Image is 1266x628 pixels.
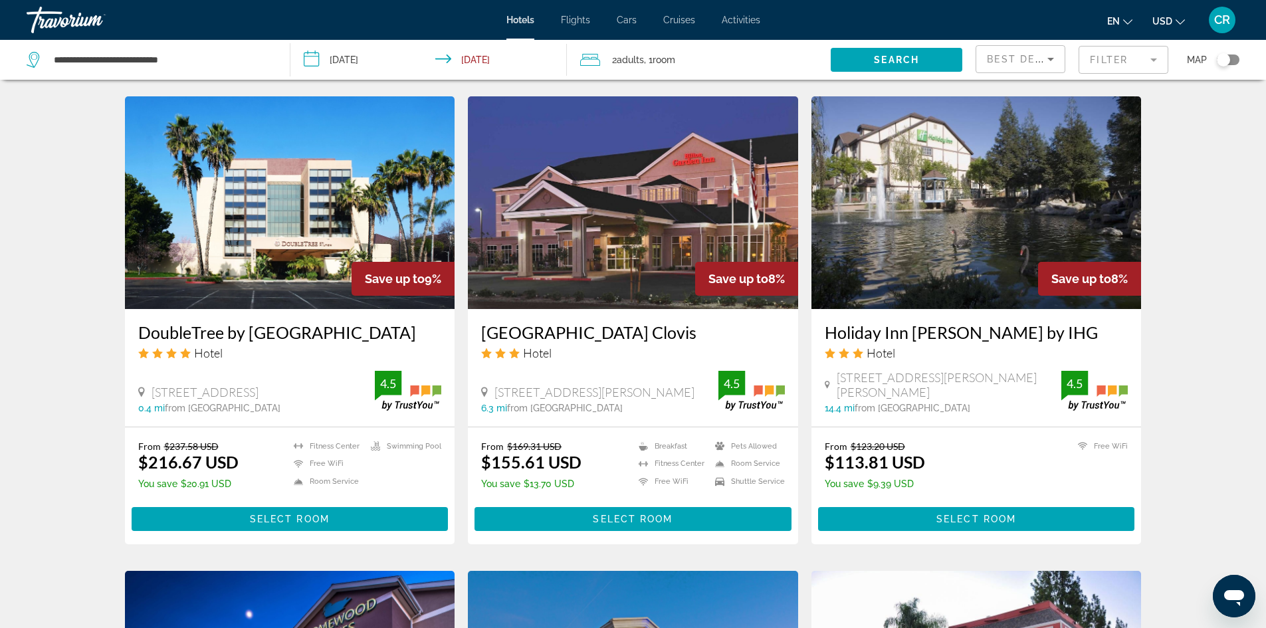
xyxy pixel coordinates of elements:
span: You save [138,478,177,489]
span: Hotel [194,346,223,360]
li: Free WiFi [1071,441,1128,452]
span: Hotel [523,346,552,360]
div: 4.5 [375,375,401,391]
span: Adults [617,54,644,65]
p: $13.70 USD [481,478,581,489]
a: Select Room [475,510,791,524]
span: from [GEOGRAPHIC_DATA] [165,403,280,413]
div: 4.5 [1061,375,1088,391]
img: Hotel image [811,96,1142,309]
span: Select Room [250,514,330,524]
div: 8% [695,262,798,296]
span: You save [825,478,864,489]
p: $9.39 USD [825,478,925,489]
span: Save up to [1051,272,1111,286]
span: , 1 [644,51,675,69]
span: Hotel [867,346,895,360]
span: from [GEOGRAPHIC_DATA] [507,403,623,413]
div: 4 star Hotel [138,346,442,360]
span: 0.4 mi [138,403,165,413]
a: Select Room [818,510,1135,524]
button: Toggle map [1207,54,1239,66]
div: 3 star Hotel [481,346,785,360]
a: Holiday Inn [PERSON_NAME] by IHG [825,322,1128,342]
span: Select Room [936,514,1016,524]
ins: $113.81 USD [825,452,925,472]
span: 2 [612,51,644,69]
button: Select Room [475,507,791,531]
button: User Menu [1205,6,1239,34]
span: 14.4 mi [825,403,855,413]
div: 4.5 [718,375,745,391]
span: USD [1152,16,1172,27]
span: Room [653,54,675,65]
a: DoubleTree by [GEOGRAPHIC_DATA] [138,322,442,342]
del: $169.31 USD [507,441,562,452]
img: Hotel image [468,96,798,309]
li: Room Service [287,476,364,487]
a: Cars [617,15,637,25]
span: Select Room [593,514,673,524]
li: Pets Allowed [708,441,785,452]
del: $123.20 USD [851,441,905,452]
span: You save [481,478,520,489]
button: Filter [1079,45,1168,74]
li: Shuttle Service [708,476,785,487]
ins: $155.61 USD [481,452,581,472]
span: CR [1214,13,1230,27]
a: Activities [722,15,760,25]
li: Room Service [708,459,785,470]
button: Select Room [818,507,1135,531]
a: Travorium [27,3,159,37]
div: 9% [352,262,455,296]
button: Change currency [1152,11,1185,31]
span: Map [1187,51,1207,69]
span: From [825,441,847,452]
img: trustyou-badge.svg [718,371,785,410]
div: 3 star Hotel [825,346,1128,360]
span: [STREET_ADDRESS] [152,385,259,399]
button: Change language [1107,11,1132,31]
ins: $216.67 USD [138,452,239,472]
li: Swimming Pool [364,441,441,452]
span: From [481,441,504,452]
span: Save up to [365,272,425,286]
li: Fitness Center [287,441,364,452]
button: Check-in date: Sep 12, 2025 Check-out date: Sep 13, 2025 [290,40,568,80]
li: Fitness Center [632,459,708,470]
span: From [138,441,161,452]
a: Hotels [506,15,534,25]
span: Save up to [708,272,768,286]
span: 6.3 mi [481,403,507,413]
img: Hotel image [125,96,455,309]
a: Select Room [132,510,449,524]
span: en [1107,16,1120,27]
img: trustyou-badge.svg [1061,371,1128,410]
a: Cruises [663,15,695,25]
mat-select: Sort by [987,51,1054,67]
li: Free WiFi [632,476,708,487]
span: Best Deals [987,54,1056,64]
span: [STREET_ADDRESS][PERSON_NAME][PERSON_NAME] [837,370,1062,399]
del: $237.58 USD [164,441,219,452]
li: Free WiFi [287,459,364,470]
p: $20.91 USD [138,478,239,489]
img: trustyou-badge.svg [375,371,441,410]
a: [GEOGRAPHIC_DATA] Clovis [481,322,785,342]
span: [STREET_ADDRESS][PERSON_NAME] [494,385,694,399]
iframe: Button to launch messaging window [1213,575,1255,617]
span: from [GEOGRAPHIC_DATA] [855,403,970,413]
a: Flights [561,15,590,25]
button: Select Room [132,507,449,531]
